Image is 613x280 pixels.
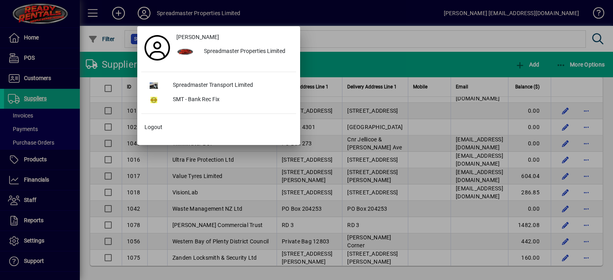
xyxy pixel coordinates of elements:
button: SMT - Bank Rec Fix [141,93,296,107]
a: [PERSON_NAME] [173,30,296,45]
button: Logout [141,120,296,135]
button: Spreadmaster Properties Limited [173,45,296,59]
div: Spreadmaster Properties Limited [198,45,296,59]
div: Spreadmaster Transport Limited [166,78,296,93]
a: Profile [141,41,173,55]
span: Logout [144,123,162,131]
span: [PERSON_NAME] [176,33,219,41]
div: SMT - Bank Rec Fix [166,93,296,107]
button: Spreadmaster Transport Limited [141,78,296,93]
